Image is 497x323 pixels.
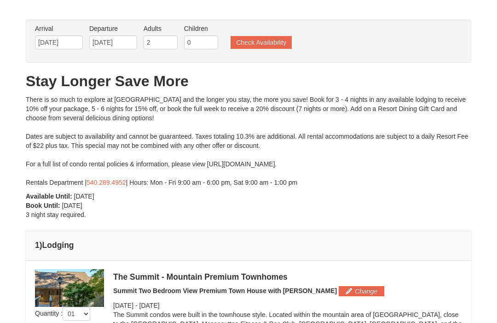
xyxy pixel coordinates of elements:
span: - [135,302,138,309]
label: Arrival [35,24,83,33]
div: The Summit - Mountain Premium Townhomes [113,272,462,282]
a: 540.289.4952 [87,179,126,186]
span: [DATE] [62,202,82,209]
img: 19219034-1-0eee7e00.jpg [35,269,104,307]
label: Children [184,24,218,33]
span: 3 night stay required. [26,211,86,218]
span: [DATE] [139,302,160,309]
span: [DATE] [74,193,94,200]
button: Change [339,286,384,296]
div: There is so much to explore at [GEOGRAPHIC_DATA] and the longer you stay, the more you save! Book... [26,95,471,187]
h1: Stay Longer Save More [26,72,471,90]
span: Quantity : [35,310,90,317]
strong: Available Until: [26,193,72,200]
button: Check Availability [231,36,292,49]
span: [DATE] [113,302,133,309]
span: ) [40,241,42,250]
span: Summit Two Bedroom View Premium Town House with [PERSON_NAME] [113,287,337,294]
strong: Book Until: [26,202,60,209]
h4: 1 Lodging [35,241,462,250]
label: Adults [144,24,178,33]
label: Departure [89,24,137,33]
